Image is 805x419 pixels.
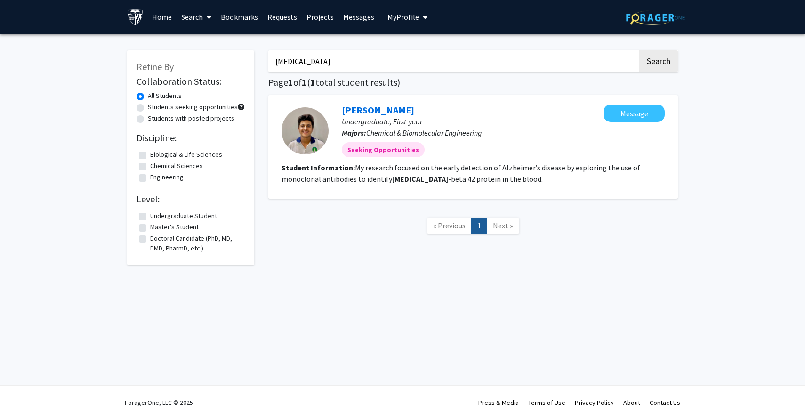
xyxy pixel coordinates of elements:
[150,211,217,221] label: Undergraduate Student
[342,117,422,126] span: Undergraduate, First-year
[150,172,184,182] label: Engineering
[137,61,174,73] span: Refine By
[147,0,177,33] a: Home
[137,76,245,87] h2: Collaboration Status:
[639,50,678,72] button: Search
[282,163,640,184] fg-read-more: My research focused on the early detection of Alzheimer’s disease by exploring the use of monoclo...
[268,77,678,88] h1: Page of ( total student results)
[125,386,193,419] div: ForagerOne, LLC © 2025
[575,398,614,407] a: Privacy Policy
[342,128,366,137] b: Majors:
[282,163,355,172] b: Student Information:
[626,10,685,25] img: ForagerOne Logo
[392,174,448,184] b: [MEDICAL_DATA]
[427,218,472,234] a: Previous Page
[148,102,238,112] label: Students seeking opportunities
[478,398,519,407] a: Press & Media
[150,234,242,253] label: Doctoral Candidate (PhD, MD, DMD, PharmD, etc.)
[137,132,245,144] h2: Discipline:
[433,221,466,230] span: « Previous
[127,9,144,25] img: Johns Hopkins University Logo
[137,193,245,205] h2: Level:
[148,113,234,123] label: Students with posted projects
[342,142,425,157] mat-chip: Seeking Opportunities
[471,218,487,234] a: 1
[310,76,315,88] span: 1
[493,221,513,230] span: Next »
[604,105,665,122] button: Message Arihant Patni
[268,50,638,72] input: Search Keywords
[268,208,678,246] nav: Page navigation
[7,377,40,412] iframe: Chat
[650,398,680,407] a: Contact Us
[338,0,379,33] a: Messages
[150,150,222,160] label: Biological & Life Sciences
[623,398,640,407] a: About
[177,0,216,33] a: Search
[302,0,338,33] a: Projects
[150,161,203,171] label: Chemical Sciences
[487,218,519,234] a: Next Page
[528,398,565,407] a: Terms of Use
[366,128,482,137] span: Chemical & Biomolecular Engineering
[216,0,263,33] a: Bookmarks
[342,104,414,116] a: [PERSON_NAME]
[387,12,419,22] span: My Profile
[148,91,182,101] label: All Students
[263,0,302,33] a: Requests
[302,76,307,88] span: 1
[288,76,293,88] span: 1
[150,222,199,232] label: Master's Student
